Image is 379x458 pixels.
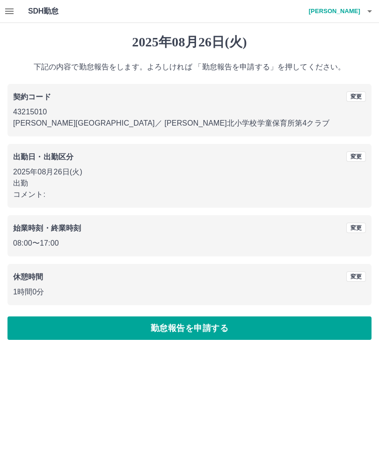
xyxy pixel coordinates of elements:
[13,106,366,118] p: 43215010
[7,61,372,73] p: 下記の内容で勤怠報告をします。よろしければ 「勤怠報告を申請する」を押してください。
[346,271,366,282] button: 変更
[13,153,73,161] b: 出勤日・出勤区分
[13,273,44,281] b: 休憩時間
[346,151,366,162] button: 変更
[13,118,366,129] p: [PERSON_NAME][GEOGRAPHIC_DATA] ／ [PERSON_NAME]北小学校学童保育所第4クラブ
[13,286,366,298] p: 1時間0分
[13,238,366,249] p: 08:00 〜 17:00
[7,316,372,340] button: 勤怠報告を申請する
[13,189,366,200] p: コメント:
[7,34,372,50] h1: 2025年08月26日(火)
[346,223,366,233] button: 変更
[346,91,366,102] button: 変更
[13,224,81,232] b: 始業時刻・終業時刻
[13,93,51,101] b: 契約コード
[13,178,366,189] p: 出勤
[13,166,366,178] p: 2025年08月26日(火)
